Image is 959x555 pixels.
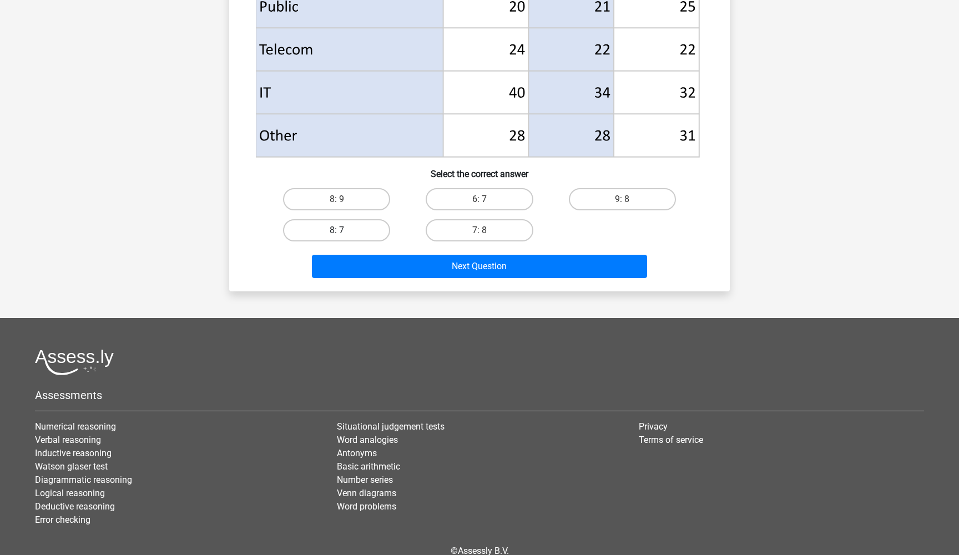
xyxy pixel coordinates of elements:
[426,219,533,241] label: 7: 8
[337,461,400,472] a: Basic arithmetic
[247,160,712,179] h6: Select the correct answer
[283,188,390,210] label: 8: 9
[35,514,90,525] a: Error checking
[312,255,648,278] button: Next Question
[639,435,703,445] a: Terms of service
[337,475,393,485] a: Number series
[569,188,676,210] label: 9: 8
[35,475,132,485] a: Diagrammatic reasoning
[337,421,445,432] a: Situational judgement tests
[35,389,924,402] h5: Assessments
[35,501,115,512] a: Deductive reasoning
[35,421,116,432] a: Numerical reasoning
[283,219,390,241] label: 8: 7
[337,435,398,445] a: Word analogies
[35,349,114,375] img: Assessly logo
[35,448,112,458] a: Inductive reasoning
[35,488,105,498] a: Logical reasoning
[337,448,377,458] a: Antonyms
[337,501,396,512] a: Word problems
[426,188,533,210] label: 6: 7
[337,488,396,498] a: Venn diagrams
[639,421,668,432] a: Privacy
[35,435,101,445] a: Verbal reasoning
[35,461,108,472] a: Watson glaser test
